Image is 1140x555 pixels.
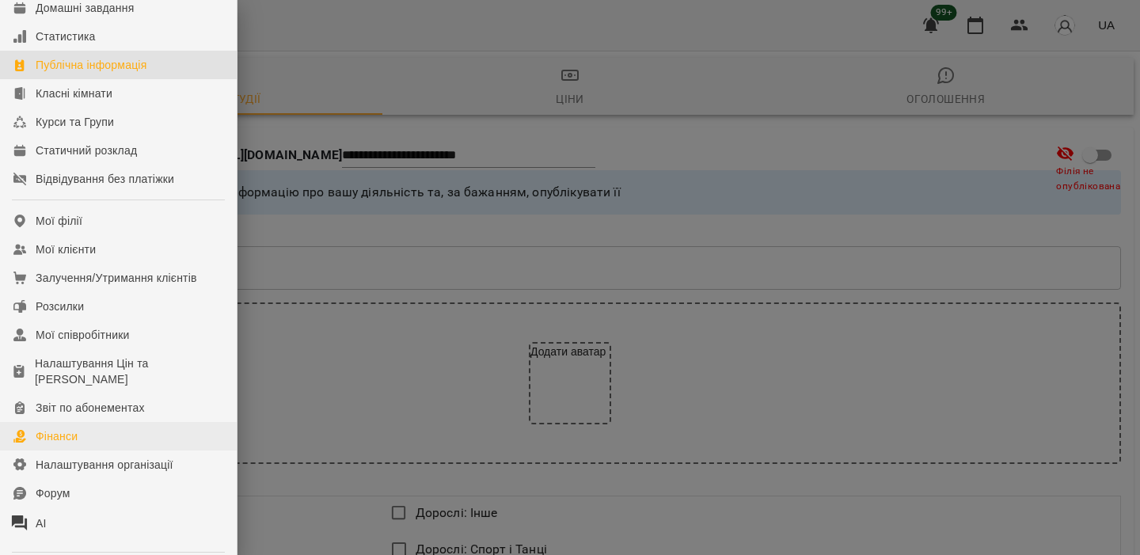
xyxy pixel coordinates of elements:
div: Налаштування Цін та [PERSON_NAME] [35,355,224,387]
div: Розсилки [36,298,84,314]
div: Публічна інформація [36,57,146,73]
div: Курси та Групи [36,114,114,130]
div: Відвідування без платіжки [36,171,174,187]
div: AI [36,515,47,531]
div: Звіт по абонементах [36,400,145,416]
div: Залучення/Утримання клієнтів [36,270,197,286]
div: Мої співробітники [36,327,130,343]
div: Налаштування організації [36,457,173,473]
div: Мої філії [36,213,82,229]
div: Фінанси [36,428,78,444]
div: Статичний розклад [36,143,137,158]
div: Форум [36,485,70,501]
div: Класні кімнати [36,86,112,101]
div: Мої клієнти [36,241,96,257]
div: Статистика [36,29,96,44]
